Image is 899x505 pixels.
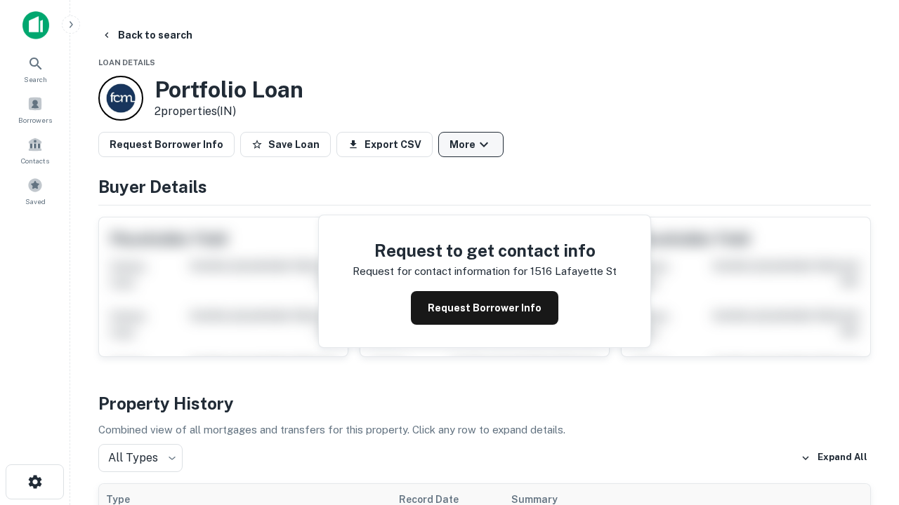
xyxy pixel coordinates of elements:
h4: Property History [98,391,871,416]
button: Back to search [96,22,198,48]
button: Expand All [797,447,871,469]
p: 2 properties (IN) [155,103,303,120]
h3: Portfolio Loan [155,76,303,103]
a: Borrowers [4,90,66,128]
div: All Types [98,444,183,472]
p: Request for contact information for [353,263,527,280]
span: Saved [25,196,46,207]
h4: Buyer Details [98,174,871,199]
img: capitalize-icon.png [22,11,49,39]
button: Request Borrower Info [411,291,558,325]
button: Export CSV [336,132,433,157]
button: Save Loan [240,132,331,157]
p: 1516 lafayette st [530,263,617,280]
a: Contacts [4,131,66,169]
h4: Request to get contact info [353,238,617,263]
span: Search [24,74,47,85]
span: Loan Details [98,58,155,67]
button: Request Borrower Info [98,132,235,157]
a: Saved [4,172,66,210]
p: Combined view of all mortgages and transfers for this property. Click any row to expand details. [98,422,871,438]
iframe: Chat Widget [829,348,899,415]
span: Contacts [21,155,49,166]
button: More [438,132,504,157]
span: Borrowers [18,114,52,126]
a: Search [4,50,66,88]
